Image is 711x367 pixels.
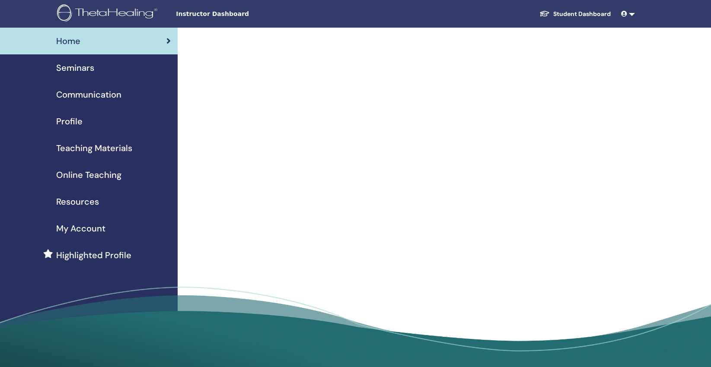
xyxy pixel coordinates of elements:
[532,6,618,22] a: Student Dashboard
[539,10,550,17] img: graduation-cap-white.svg
[56,61,94,74] span: Seminars
[176,9,306,19] span: Instructor Dashboard
[56,249,131,262] span: Highlighted Profile
[56,115,83,128] span: Profile
[56,222,105,235] span: My Account
[56,142,132,155] span: Teaching Materials
[56,88,121,101] span: Communication
[56,35,80,47] span: Home
[56,195,99,208] span: Resources
[57,4,160,24] img: logo.png
[56,168,121,181] span: Online Teaching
